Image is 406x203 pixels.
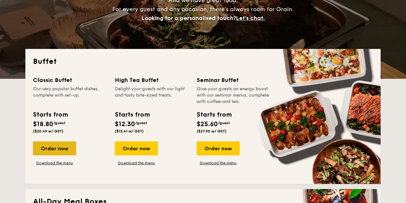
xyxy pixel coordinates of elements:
div: Classic Buffet [33,76,107,85]
div: Our very popular buffet dishes, complete with set-up. [33,86,107,105]
span: /guest [218,121,230,125]
a: Download the menu [115,160,158,166]
h2: Buffet [33,57,373,67]
div: Give your guests an energy boost with our seminar menus, complete with coffee and tea. [197,86,271,105]
span: /guest [135,121,147,125]
div: Delight your guests with our light and tasty bite-sized treats. [115,86,189,105]
span: ($27.90 w/ GST) [197,129,226,133]
a: Download the menu [33,160,76,166]
div: Starts from [197,110,231,119]
a: Download the menu [197,160,240,166]
div: Starts from [115,110,149,119]
span: $25.60 [197,120,218,128]
div: High Tea Buffet [115,76,189,85]
span: $18.80 [33,120,53,128]
div: Order now [197,141,240,155]
div: Starts from [33,110,68,119]
span: $12.30 [115,120,135,128]
div: Order now [33,141,76,155]
span: Looking for a personalised touch? [141,15,236,22]
div: Seminar Buffet [197,76,271,85]
span: /guest [53,121,65,125]
span: ($20.49 w/ GST) [33,129,63,133]
span: ($13.41 w/ GST) [115,129,144,133]
div: Order now [115,141,158,155]
span: Let's chat. [236,15,265,22]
